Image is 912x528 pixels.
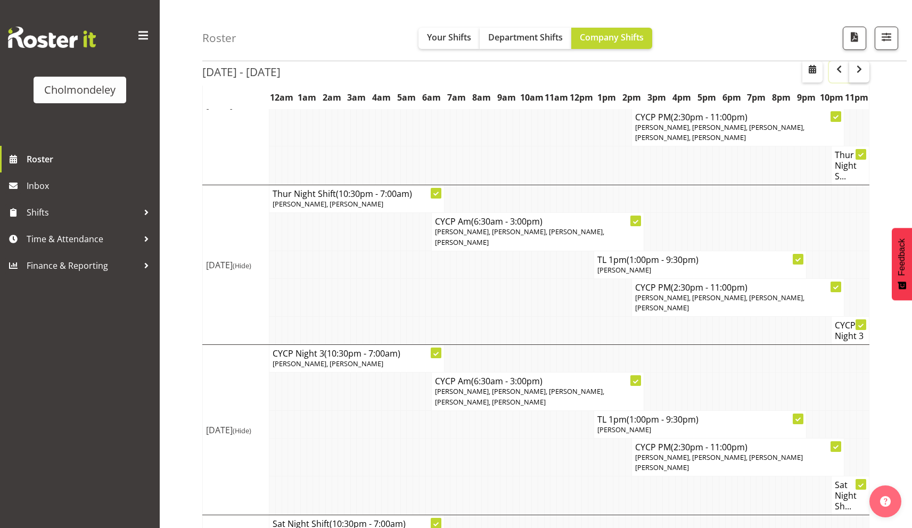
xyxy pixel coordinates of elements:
th: 6am [419,85,444,110]
th: 1pm [594,85,619,110]
span: [PERSON_NAME], [PERSON_NAME], [PERSON_NAME], [PERSON_NAME] [435,227,604,246]
img: help-xxl-2.png [880,496,891,507]
h4: CYCP PM [635,112,841,122]
h4: Sat Night Sh... [835,480,866,511]
h4: CYCP Am [435,216,640,227]
th: 7pm [744,85,769,110]
h4: CYCP PM [635,442,841,452]
h4: CYCP Night 3 [273,348,441,359]
th: 8am [469,85,494,110]
span: [PERSON_NAME] [597,265,651,275]
button: Department Shifts [480,28,571,49]
span: Department Shifts [488,31,563,43]
span: [PERSON_NAME], [PERSON_NAME], [PERSON_NAME], [PERSON_NAME], [PERSON_NAME] [435,386,604,406]
button: Download a PDF of the roster according to the set date range. [843,27,866,50]
div: Cholmondeley [44,82,116,98]
th: 2am [319,85,344,110]
button: Company Shifts [571,28,652,49]
span: (1:00pm - 9:30pm) [627,414,699,425]
th: 8pm [769,85,794,110]
th: 12am [269,85,294,110]
th: 7am [444,85,469,110]
span: Shifts [27,204,138,220]
span: Time & Attendance [27,231,138,247]
h2: [DATE] - [DATE] [202,65,281,79]
h4: Thur Night S... [835,150,866,181]
th: 11pm [844,85,869,110]
th: 2pm [619,85,644,110]
button: Select a specific date within the roster. [802,61,823,82]
span: (10:30pm - 7:00am) [324,348,400,359]
span: [PERSON_NAME], [PERSON_NAME] [273,359,383,368]
button: Feedback - Show survey [892,228,912,300]
th: 10am [519,85,544,110]
th: 4pm [669,85,694,110]
th: 6pm [719,85,744,110]
span: [PERSON_NAME], [PERSON_NAME], [PERSON_NAME], [PERSON_NAME] [635,293,804,312]
span: Inbox [27,178,154,194]
span: (2:30pm - 11:00pm) [671,111,747,123]
h4: TL 1pm [597,254,803,265]
button: Filter Shifts [875,27,898,50]
h4: CYCP Night 3 [835,320,866,341]
span: Roster [27,151,154,167]
th: 11am [544,85,569,110]
h4: CYCP PM [635,282,841,293]
span: [PERSON_NAME], [PERSON_NAME], [PERSON_NAME] [PERSON_NAME] [635,452,803,472]
span: (Hide) [233,426,251,435]
span: (2:30pm - 11:00pm) [671,282,747,293]
span: [PERSON_NAME], [PERSON_NAME], [PERSON_NAME], [PERSON_NAME], [PERSON_NAME] [635,122,804,142]
span: Your Shifts [427,31,471,43]
span: (6:30am - 3:00pm) [471,216,543,227]
h4: TL 1pm [597,414,803,425]
th: 5pm [694,85,719,110]
span: (1:00pm - 9:30pm) [627,254,699,266]
td: [DATE] [203,345,269,515]
th: 9am [494,85,519,110]
th: 12pm [569,85,594,110]
th: 5am [394,85,419,110]
span: (Hide) [233,261,251,270]
th: 3am [344,85,369,110]
h4: CYCP Am [435,376,640,386]
td: [DATE] [203,185,269,345]
span: [PERSON_NAME] [597,425,651,434]
span: (10:30pm - 7:00am) [336,188,412,200]
h4: Thur Night Shift [273,188,441,199]
th: 10pm [819,85,844,110]
button: Your Shifts [418,28,480,49]
span: Finance & Reporting [27,258,138,274]
span: (2:30pm - 11:00pm) [671,441,747,453]
th: 9pm [794,85,819,110]
span: Company Shifts [580,31,644,43]
th: 1am [294,85,319,110]
span: (6:30am - 3:00pm) [471,375,543,387]
span: Feedback [897,238,907,276]
span: [PERSON_NAME], [PERSON_NAME] [273,199,383,209]
th: 4am [369,85,394,110]
img: Rosterit website logo [8,27,96,48]
th: 3pm [644,85,669,110]
h4: Roster [202,32,236,44]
